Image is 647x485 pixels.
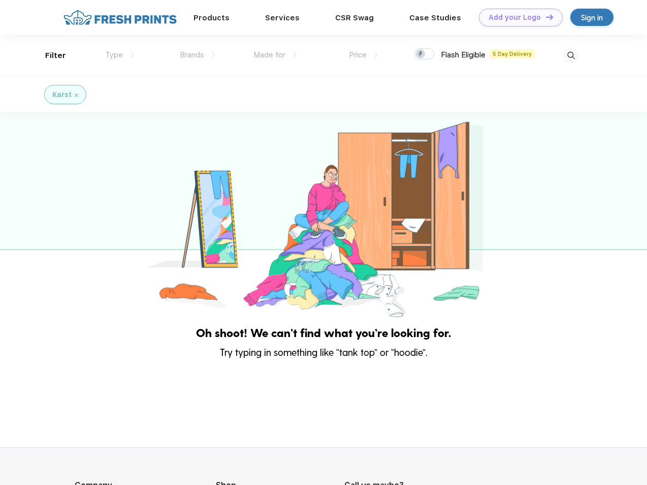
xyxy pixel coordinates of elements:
div: Filter [45,50,66,62]
img: fo%20logo%202.webp [60,9,180,26]
a: Services [265,13,300,22]
span: Made for [253,50,285,59]
img: filter_cancel.svg [75,94,78,97]
img: dropdown.png [374,52,378,58]
span: Price [349,50,367,59]
img: DT [546,14,553,20]
span: Flash Eligible [441,50,486,59]
a: CSR Swag [335,13,374,22]
span: 5 Day Delivery [490,49,535,58]
img: dropdown.png [293,52,297,58]
div: Add your Logo [489,13,541,22]
a: Products [193,13,230,22]
div: Karst [52,89,72,100]
span: Type [105,50,123,59]
a: Sign in [570,9,613,26]
div: Sign in [581,12,603,23]
img: dropdown.png [131,52,134,58]
span: Brands [180,50,204,59]
img: dropdown.png [212,52,215,58]
img: desktop_search.svg [563,47,579,64]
